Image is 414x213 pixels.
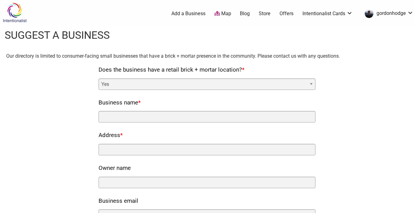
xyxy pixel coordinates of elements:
a: Offers [280,10,293,17]
a: Store [259,10,271,17]
label: Business name [99,98,141,108]
h1: Suggest a business [5,28,110,43]
p: Our directory is limited to consumer-facing small businesses that have a brick + mortar presence ... [6,52,408,60]
a: Map [214,10,231,17]
a: Add a Business [171,10,205,17]
label: Address [99,130,123,141]
a: Blog [240,10,250,17]
label: Does the business have a retail brick + mortar location? [99,65,244,75]
label: Owner name [99,163,131,174]
a: Intentionalist Cards [302,10,353,17]
a: gordonhodge [362,8,413,19]
label: Business email [99,196,138,206]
